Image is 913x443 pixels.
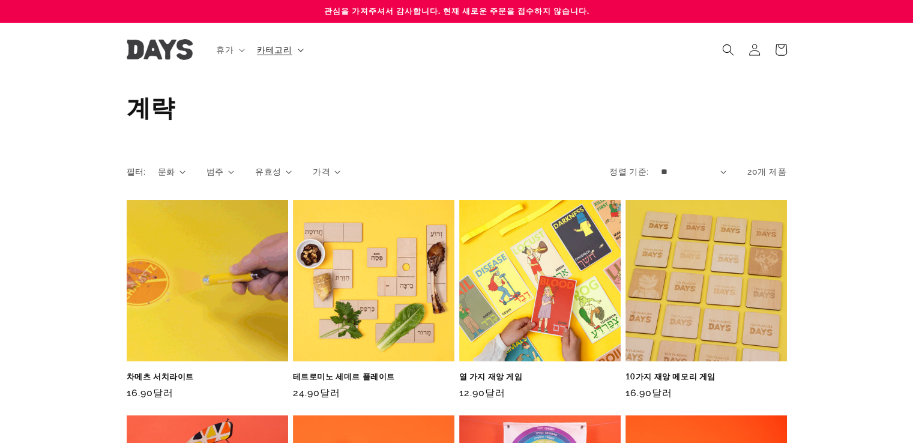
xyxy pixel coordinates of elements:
[158,167,175,176] font: 문화
[206,166,234,178] summary: 카테고리 (0개 선택됨)
[747,167,787,176] font: 20개 제품
[209,37,250,62] summary: 휴가
[250,37,308,62] summary: 카테고리
[255,166,292,178] summary: 사용 가능 여부(선택된 항목 0개)
[715,37,741,63] summary: 찾다
[293,372,454,382] a: 테트로미노 세데르 플레이트
[609,167,648,176] font: 정렬 기준:
[459,372,621,382] a: 열 가지 재앙 게임
[313,167,330,176] font: 가격
[127,167,146,176] font: 필터:
[257,45,292,55] font: 카테고리
[625,372,787,382] a: 10가지 재앙 메모리 게임
[127,39,193,60] img: 데이즈 유나이티드
[206,167,224,176] font: 범주
[324,6,589,16] font: 관심을 가져주셔서 감사합니다. 현재 새로운 주문을 접수하지 않습니다.
[255,167,281,176] font: 유효성
[127,93,175,122] font: 계략
[127,372,288,382] a: 차메츠 서치라이트
[158,166,185,178] summary: 문화 (0개 선택됨)
[216,45,234,55] font: 휴가
[313,166,340,178] summary: 가격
